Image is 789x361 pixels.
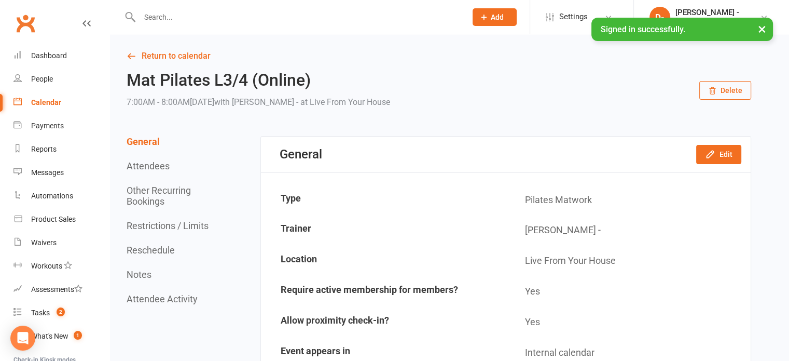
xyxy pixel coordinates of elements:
[753,18,771,40] button: ×
[31,145,57,153] div: Reports
[262,185,505,215] td: Type
[506,246,750,276] td: Live From Your House
[127,293,198,304] button: Attendee Activity
[13,44,109,68] a: Dashboard
[13,325,109,348] a: What's New1
[675,17,740,26] div: Pilates Can Manuka
[127,136,160,147] button: General
[31,309,50,317] div: Tasks
[262,277,505,306] td: Require active membership for members?
[473,8,517,26] button: Add
[31,192,73,200] div: Automations
[13,208,109,231] a: Product Sales
[699,81,751,100] button: Delete
[31,262,62,270] div: Workouts
[280,147,322,162] div: General
[31,51,67,60] div: Dashboard
[127,49,751,63] a: Return to calendar
[31,285,82,293] div: Assessments
[262,246,505,276] td: Location
[31,122,64,130] div: Payments
[300,97,390,107] span: at Live From Your House
[127,71,390,89] h2: Mat Pilates L3/4 (Online)
[127,185,211,207] button: Other Recurring Bookings
[13,255,109,278] a: Workouts
[506,307,750,337] td: Yes
[13,91,109,114] a: Calendar
[601,24,685,34] span: Signed in successfully.
[10,326,35,351] div: Open Intercom Messenger
[136,10,459,24] input: Search...
[74,331,82,340] span: 1
[31,238,57,247] div: Waivers
[649,7,670,28] div: D-
[506,216,750,245] td: [PERSON_NAME] -
[696,145,741,164] button: Edit
[13,278,109,301] a: Assessments
[13,138,109,161] a: Reports
[262,216,505,245] td: Trainer
[506,277,750,306] td: Yes
[262,307,505,337] td: Allow proximity check-in?
[127,220,209,231] button: Restrictions / Limits
[127,269,151,280] button: Notes
[491,13,504,21] span: Add
[31,98,61,106] div: Calendar
[31,332,68,340] div: What's New
[13,161,109,184] a: Messages
[12,10,38,36] a: Clubworx
[13,68,109,91] a: People
[675,8,740,17] div: [PERSON_NAME] -
[31,215,76,223] div: Product Sales
[127,245,175,256] button: Reschedule
[559,5,588,29] span: Settings
[214,97,298,107] span: with [PERSON_NAME] -
[127,161,170,171] button: Attendees
[13,114,109,138] a: Payments
[57,307,65,316] span: 2
[31,75,53,83] div: People
[13,231,109,255] a: Waivers
[525,345,742,360] div: Internal calendar
[13,184,109,208] a: Automations
[31,168,64,177] div: Messages
[506,185,750,215] td: Pilates Matwork
[127,95,390,110] div: 7:00AM - 8:00AM[DATE]
[13,301,109,325] a: Tasks 2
